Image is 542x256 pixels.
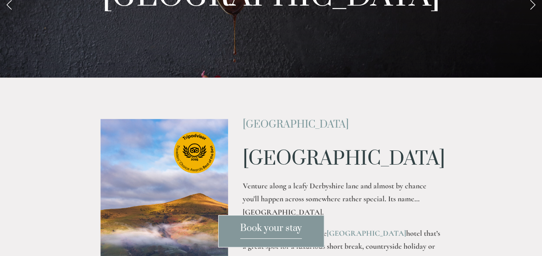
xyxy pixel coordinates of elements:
p: Venture along a leafy Derbyshire lane and almost by chance you'll happen across somewhere rather ... [243,179,442,219]
h2: [GEOGRAPHIC_DATA] [243,119,442,130]
a: Book your stay [218,215,324,247]
span: Book your stay [240,222,302,239]
h1: [GEOGRAPHIC_DATA] [243,148,442,170]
